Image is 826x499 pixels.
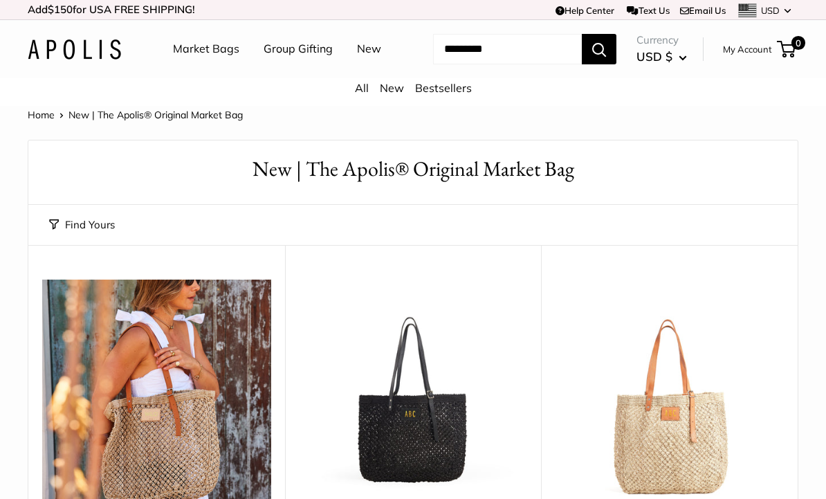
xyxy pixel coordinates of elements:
[556,5,614,16] a: Help Center
[636,46,687,68] button: USD $
[415,81,472,95] a: Bestsellers
[791,36,805,50] span: 0
[28,39,121,60] img: Apolis
[723,41,772,57] a: My Account
[68,109,243,121] span: New | The Apolis® Original Market Bag
[49,154,777,184] h1: New | The Apolis® Original Market Bag
[433,34,582,64] input: Search...
[636,30,687,50] span: Currency
[627,5,669,16] a: Text Us
[582,34,616,64] button: Search
[680,5,726,16] a: Email Us
[173,39,239,60] a: Market Bags
[49,215,115,235] button: Find Yours
[778,41,796,57] a: 0
[355,81,369,95] a: All
[357,39,381,60] a: New
[380,81,404,95] a: New
[636,49,672,64] span: USD $
[48,3,73,16] span: $150
[11,446,148,488] iframe: Sign Up via Text for Offers
[761,5,780,16] span: USD
[28,106,243,124] nav: Breadcrumb
[264,39,333,60] a: Group Gifting
[28,109,55,121] a: Home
